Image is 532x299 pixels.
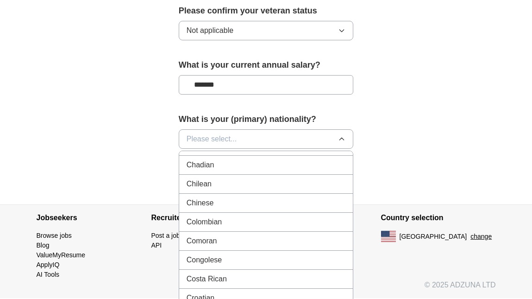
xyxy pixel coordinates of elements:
span: Chadian [187,159,214,171]
span: Please select... [187,134,237,145]
a: Blog [37,242,50,249]
span: Comoran [187,235,217,247]
a: Post a job [151,232,180,239]
h4: Country selection [381,205,496,231]
span: Costa Rican [187,274,227,285]
label: What is your (primary) nationality? [179,113,354,126]
label: What is your current annual salary? [179,59,354,71]
a: ValueMyResume [37,251,86,259]
div: © 2025 ADZUNA LTD [29,280,503,298]
a: AI Tools [37,271,60,278]
span: Chinese [187,197,214,209]
label: Please confirm your veteran status [179,5,354,17]
a: ApplyIQ [37,261,60,268]
span: Colombian [187,216,222,228]
button: Please select... [179,129,354,149]
span: [GEOGRAPHIC_DATA] [400,232,467,242]
a: API [151,242,162,249]
span: Congolese [187,254,222,266]
button: change [470,232,492,242]
img: US flag [381,231,396,242]
a: Browse jobs [37,232,72,239]
span: Chilean [187,178,212,190]
button: Not applicable [179,21,354,40]
span: Not applicable [187,25,233,36]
